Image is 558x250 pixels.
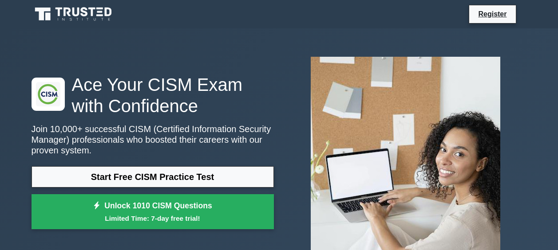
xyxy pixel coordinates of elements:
a: Start Free CISM Practice Test [32,166,274,187]
a: Register [473,8,512,20]
small: Limited Time: 7-day free trial! [43,213,263,223]
p: Join 10,000+ successful CISM (Certified Information Security Manager) professionals who boosted t... [32,124,274,156]
a: Unlock 1010 CISM QuestionsLimited Time: 7-day free trial! [32,194,274,230]
h1: Ace Your CISM Exam with Confidence [32,74,274,117]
